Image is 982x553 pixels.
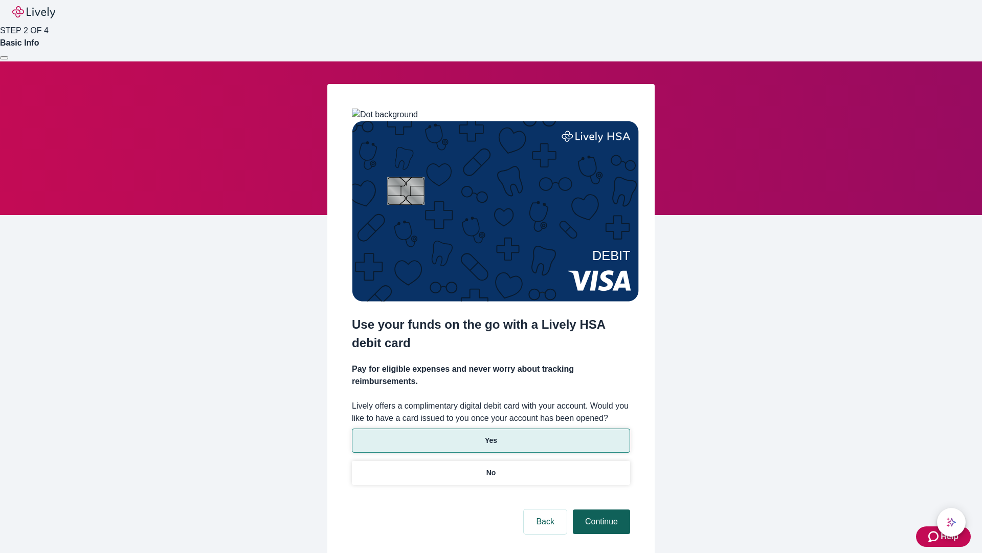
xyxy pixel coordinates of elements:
button: Continue [573,509,630,534]
span: Help [941,530,958,543]
svg: Zendesk support icon [928,530,941,543]
h2: Use your funds on the go with a Lively HSA debit card [352,315,630,352]
button: No [352,461,630,485]
button: chat [937,508,966,537]
svg: Lively AI Assistant [946,517,956,527]
label: Lively offers a complimentary digital debit card with your account. Would you like to have a card... [352,400,630,424]
img: Debit card [352,121,639,302]
button: Yes [352,429,630,453]
img: Lively [12,6,55,18]
button: Back [524,509,567,534]
p: No [486,467,496,478]
button: Zendesk support iconHelp [916,526,971,547]
p: Yes [485,435,497,446]
img: Dot background [352,109,418,121]
h4: Pay for eligible expenses and never worry about tracking reimbursements. [352,363,630,388]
